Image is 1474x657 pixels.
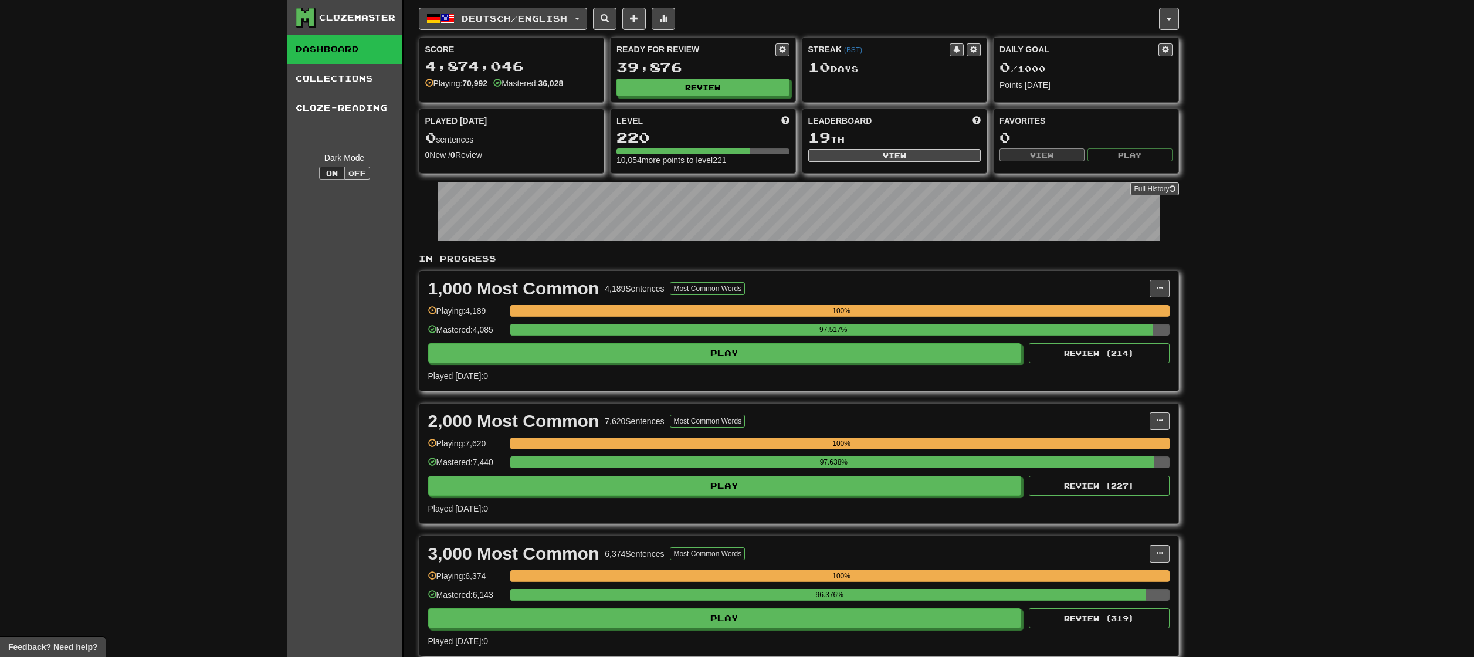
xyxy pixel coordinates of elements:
div: 220 [616,130,789,145]
div: 10,054 more points to level 221 [616,154,789,166]
span: / 1000 [999,64,1046,74]
div: 0 [999,130,1173,145]
a: Collections [287,64,402,93]
span: Deutsch / English [462,13,567,23]
span: Open feedback widget [8,641,97,653]
p: In Progress [419,253,1179,265]
div: Dark Mode [296,152,394,164]
button: View [999,148,1085,161]
span: Score more points to level up [781,115,789,127]
div: 100% [514,305,1170,317]
div: 4,189 Sentences [605,283,664,294]
div: Playing: 6,374 [428,570,504,590]
button: Play [1087,148,1173,161]
button: Play [428,343,1022,363]
a: Cloze-Reading [287,93,402,123]
div: Daily Goal [999,43,1158,56]
a: Dashboard [287,35,402,64]
div: 100% [514,438,1170,449]
div: Playing: [425,77,488,89]
div: Favorites [999,115,1173,127]
span: This week in points, UTC [972,115,981,127]
div: 96.376% [514,589,1146,601]
button: Add sentence to collection [622,8,646,30]
button: Play [428,476,1022,496]
div: 7,620 Sentences [605,415,664,427]
button: On [319,167,345,180]
button: Search sentences [593,8,616,30]
div: 97.517% [514,324,1153,336]
div: 4,874,046 [425,59,598,73]
span: 19 [808,129,831,145]
a: (BST) [844,46,862,54]
span: Leaderboard [808,115,872,127]
span: 0 [425,129,436,145]
button: Most Common Words [670,547,745,560]
strong: 0 [450,150,455,160]
span: 0 [999,59,1011,75]
button: Review (319) [1029,608,1170,628]
span: Level [616,115,643,127]
div: Score [425,43,598,55]
button: Most Common Words [670,415,745,428]
div: 97.638% [514,456,1154,468]
div: Mastered: 4,085 [428,324,504,343]
button: Review (214) [1029,343,1170,363]
a: Full History [1130,182,1178,195]
button: Off [344,167,370,180]
div: 39,876 [616,60,789,74]
button: Most Common Words [670,282,745,295]
div: 2,000 Most Common [428,412,599,430]
span: Played [DATE]: 0 [428,371,488,381]
div: Mastered: 6,143 [428,589,504,608]
div: 1,000 Most Common [428,280,599,297]
div: 100% [514,570,1170,582]
button: Review [616,79,789,96]
div: th [808,130,981,145]
button: Review (227) [1029,476,1170,496]
button: Deutsch/English [419,8,587,30]
div: sentences [425,130,598,145]
div: Day s [808,60,981,75]
div: Playing: 4,189 [428,305,504,324]
div: 3,000 Most Common [428,545,599,563]
div: Clozemaster [319,12,395,23]
strong: 70,992 [462,79,487,88]
span: 10 [808,59,831,75]
button: View [808,149,981,162]
div: Playing: 7,620 [428,438,504,457]
button: More stats [652,8,675,30]
div: New / Review [425,149,598,161]
span: Played [DATE]: 0 [428,636,488,646]
div: Ready for Review [616,43,775,55]
div: Mastered: [493,77,563,89]
div: Streak [808,43,950,55]
div: Mastered: 7,440 [428,456,504,476]
span: Played [DATE]: 0 [428,504,488,513]
div: Points [DATE] [999,79,1173,91]
span: Played [DATE] [425,115,487,127]
strong: 0 [425,150,430,160]
div: 6,374 Sentences [605,548,664,560]
button: Play [428,608,1022,628]
strong: 36,028 [538,79,563,88]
